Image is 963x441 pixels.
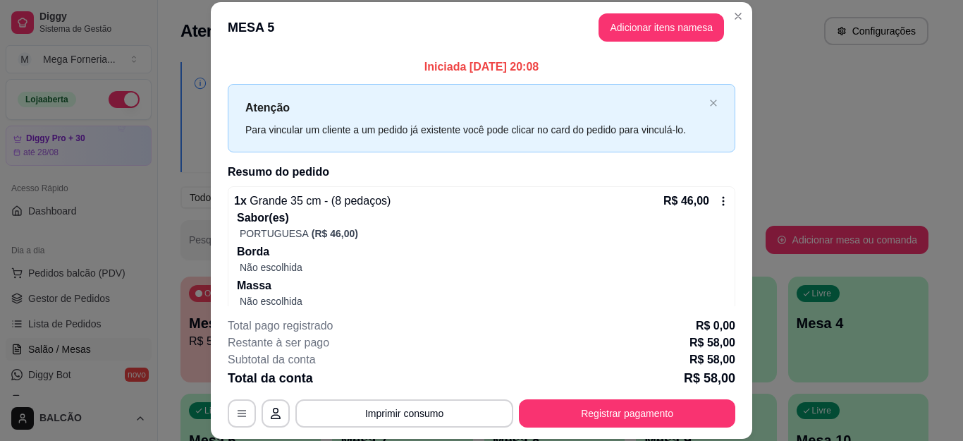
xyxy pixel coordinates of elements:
button: Imprimir consumo [295,399,513,428]
p: Borda [237,243,729,260]
button: Registrar pagamento [519,399,735,428]
p: Total da conta [228,368,313,388]
button: Adicionar itens namesa [599,13,724,42]
p: R$ 0,00 [696,318,735,334]
div: Para vincular um cliente a um pedido já existente você pode clicar no card do pedido para vinculá... [245,122,704,138]
p: Subtotal da conta [228,351,316,368]
header: MESA 5 [211,2,752,53]
p: Iniciada [DATE] 20:08 [228,59,735,75]
span: Grande 35 cm - (8 pedaços) [247,195,391,207]
p: Sabor(es) [237,210,729,226]
p: Não escolhida [240,294,729,308]
p: Total pago registrado [228,318,333,334]
p: Atenção [245,99,704,116]
p: R$ 58,00 [689,334,735,351]
button: Close [727,5,749,28]
span: close [709,99,718,107]
p: R$ 46,00 [663,193,709,210]
p: PORTUGUESA [240,226,309,241]
p: Massa [237,277,729,294]
p: R$ 58,00 [684,368,735,388]
p: 1 x [234,193,391,210]
h2: Resumo do pedido [228,164,735,181]
p: (R$ 46,00) [312,226,358,241]
p: Restante à ser pago [228,334,329,351]
button: close [709,99,718,108]
p: Não escolhida [240,260,729,274]
p: R$ 58,00 [689,351,735,368]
